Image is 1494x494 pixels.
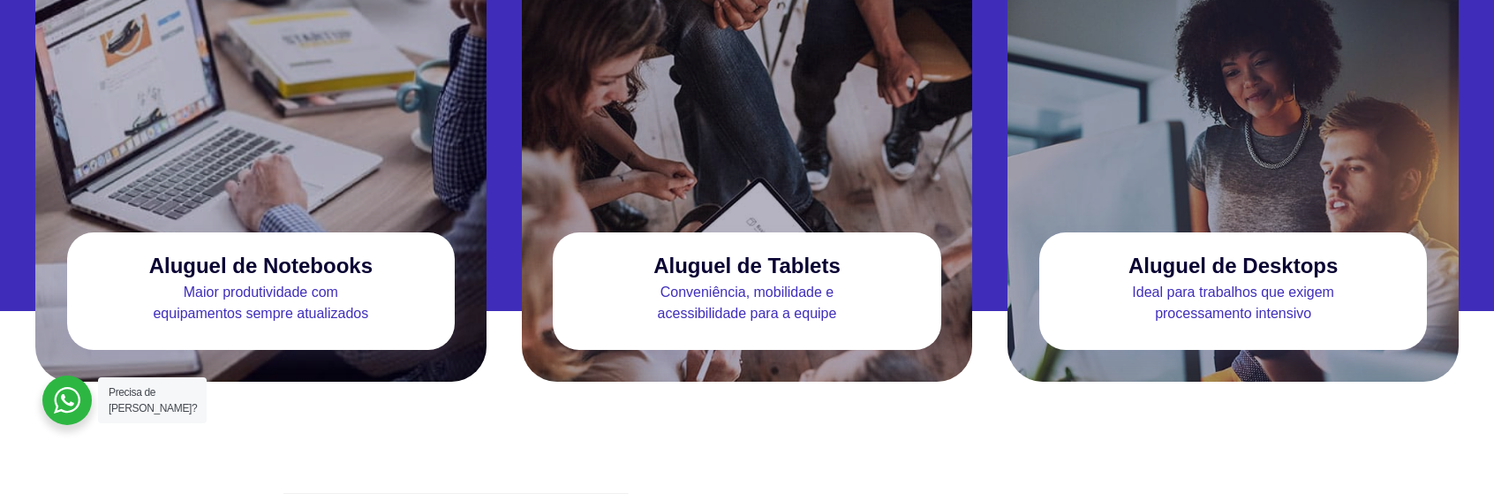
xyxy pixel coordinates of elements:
[1039,282,1427,324] p: Ideal para trabalhos que exigem processamento intensivo
[1176,268,1494,494] iframe: Chat Widget
[653,254,841,277] h3: Aluguel de Tablets
[149,254,373,277] h3: Aluguel de Notebooks
[1128,254,1338,277] h3: Aluguel de Desktops
[1176,268,1494,494] div: Widget de chat
[109,386,197,414] span: Precisa de [PERSON_NAME]?
[67,282,455,324] p: Maior produtividade com equipamentos sempre atualizados
[553,282,940,324] p: Conveniência, mobilidade e acessibilidade para a equipe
